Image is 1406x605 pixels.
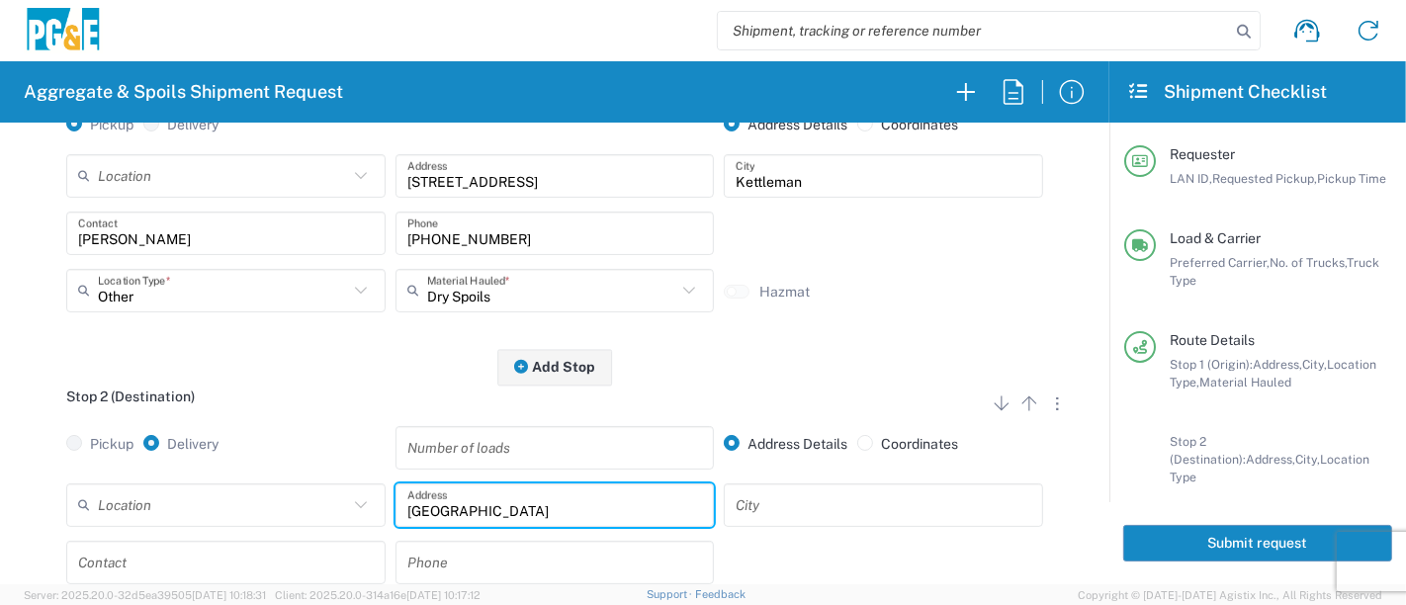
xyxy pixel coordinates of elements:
span: Stop 2 (Destination): [1170,434,1246,467]
span: Requested Pickup, [1212,171,1317,186]
button: Add Stop [497,349,612,386]
span: City, [1295,452,1320,467]
span: Server: 2025.20.0-32d5ea39505 [24,589,266,601]
span: Pickup Time [1317,171,1386,186]
a: Support [647,588,696,600]
label: Hazmat [759,283,810,301]
label: Coordinates [857,116,958,133]
h2: Aggregate & Spoils Shipment Request [24,80,343,104]
span: [DATE] 10:17:12 [406,589,481,601]
span: Copyright © [DATE]-[DATE] Agistix Inc., All Rights Reserved [1078,586,1382,604]
h2: Shipment Checklist [1127,80,1327,104]
a: Feedback [695,588,746,600]
span: Address, [1246,452,1295,467]
span: Material Hauled [1199,375,1291,389]
span: Client: 2025.20.0-314a16e [275,589,481,601]
span: Stop 1 (Origin): [1170,357,1253,372]
label: Coordinates [857,435,958,453]
span: No. of Trucks, [1270,255,1347,270]
img: pge [24,8,103,54]
span: Route Details [1170,332,1255,348]
button: Submit request [1123,525,1392,562]
span: Address, [1253,357,1302,372]
span: Load & Carrier [1170,230,1261,246]
span: [DATE] 10:18:31 [192,589,266,601]
span: Preferred Carrier, [1170,255,1270,270]
label: Address Details [724,435,847,453]
label: Address Details [724,116,847,133]
span: LAN ID, [1170,171,1212,186]
span: Stop 2 (Destination) [66,389,195,404]
input: Shipment, tracking or reference number [718,12,1230,49]
span: City, [1302,357,1327,372]
span: Requester [1170,146,1235,162]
